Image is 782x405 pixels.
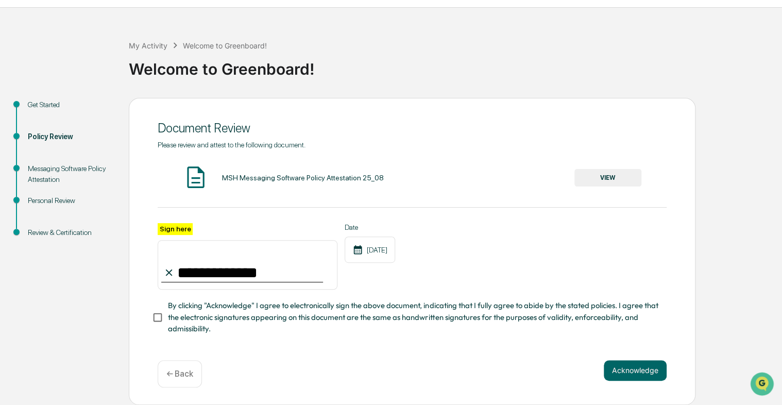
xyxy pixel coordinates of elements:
label: Date [345,223,395,231]
div: 🔎 [10,150,19,159]
div: Personal Review [28,195,112,206]
div: Welcome to Greenboard! [129,52,777,78]
div: Review & Certification [28,227,112,238]
button: VIEW [574,169,641,187]
img: Document Icon [183,164,209,190]
img: 1746055101610-c473b297-6a78-478c-a979-82029cc54cd1 [10,79,29,97]
div: 🖐️ [10,131,19,139]
div: We're offline, we'll be back soon [35,89,134,97]
div: 🗄️ [75,131,83,139]
a: Powered byPylon [73,174,125,182]
span: Attestations [85,130,128,140]
div: My Activity [129,41,167,50]
p: How can we help? [10,22,188,38]
span: Pylon [103,175,125,182]
span: Preclearance [21,130,66,140]
div: Start new chat [35,79,169,89]
a: 🔎Data Lookup [6,145,69,164]
a: 🖐️Preclearance [6,126,71,144]
div: Get Started [28,99,112,110]
label: Sign here [158,223,193,235]
button: Start new chat [175,82,188,94]
div: Messaging Software Policy Attestation [28,163,112,185]
div: Document Review [158,121,667,136]
button: Acknowledge [604,360,667,381]
p: ← Back [166,369,193,379]
div: Welcome to Greenboard! [183,41,267,50]
div: MSH Messaging Software Policy Attestation 25_08 [222,174,383,182]
a: 🗄️Attestations [71,126,132,144]
div: [DATE] [345,237,395,263]
div: Policy Review [28,131,112,142]
span: Please review and attest to the following document. [158,141,305,149]
iframe: Open customer support [749,371,777,399]
span: By clicking "Acknowledge" I agree to electronically sign the above document, indicating that I fu... [168,300,658,334]
span: Data Lookup [21,149,65,160]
